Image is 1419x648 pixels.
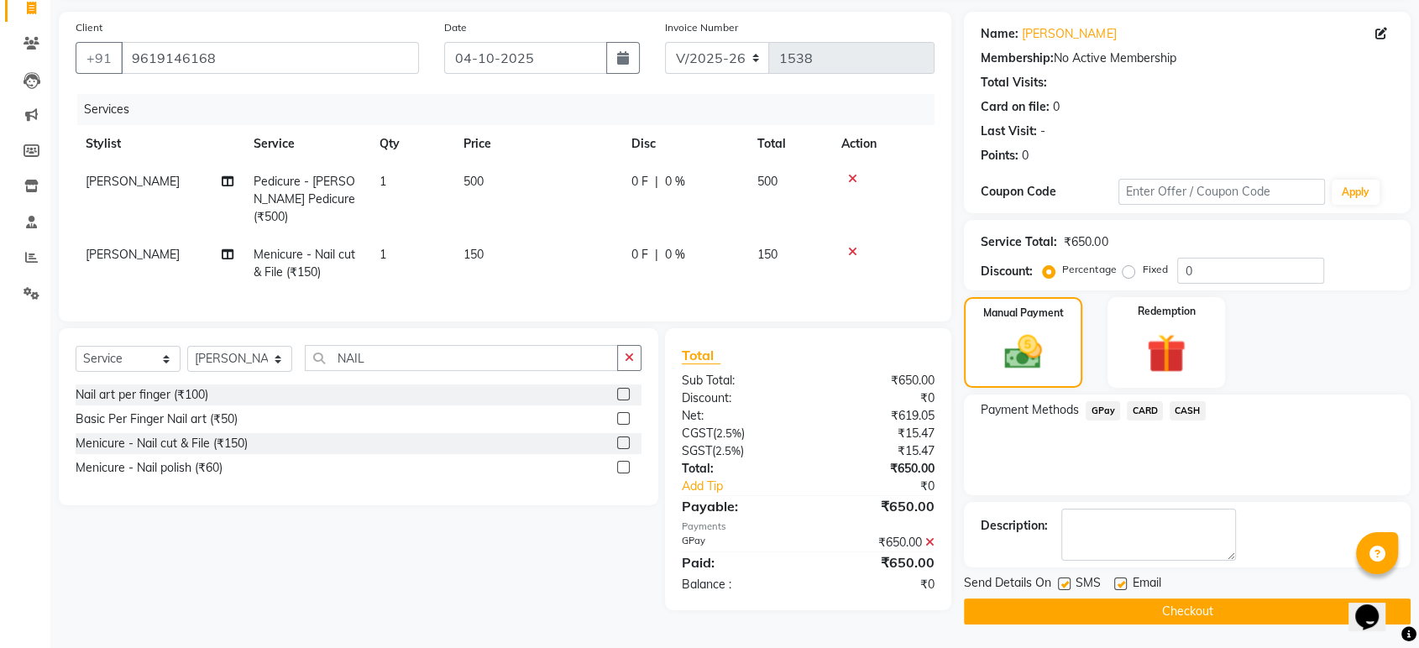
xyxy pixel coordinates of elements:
input: Search or Scan [305,345,618,371]
div: Total: [669,460,809,478]
div: ₹15.47 [809,442,948,460]
th: Disc [621,125,747,163]
span: CARD [1127,401,1163,421]
div: Discount: [981,263,1033,280]
th: Service [243,125,369,163]
div: GPay [669,534,809,551]
label: Manual Payment [983,306,1064,321]
span: 150 [463,247,484,262]
div: 0 [1053,98,1060,116]
button: Checkout [964,598,1411,624]
th: Stylist [76,125,243,163]
span: Total [682,347,720,364]
div: ₹650.00 [809,496,948,516]
input: Enter Offer / Coupon Code [1118,179,1325,205]
span: Menicure - Nail cut & File (₹150) [254,247,355,280]
span: CASH [1170,401,1206,421]
span: GPay [1086,401,1120,421]
span: 150 [757,247,778,262]
div: 0 [1022,147,1029,165]
label: Date [444,20,467,35]
div: Total Visits: [981,74,1047,91]
div: Service Total: [981,233,1057,251]
div: Coupon Code [981,183,1118,201]
th: Total [747,125,831,163]
span: SMS [1076,574,1101,595]
th: Price [453,125,621,163]
div: Description: [981,517,1048,535]
span: 0 F [631,246,648,264]
label: Redemption [1137,304,1195,319]
div: Discount: [669,389,809,407]
div: ₹650.00 [809,372,948,389]
label: Percentage [1062,262,1116,277]
img: _cash.svg [992,331,1053,374]
div: ₹0 [831,478,947,495]
div: ₹15.47 [809,425,948,442]
span: [PERSON_NAME] [86,247,180,262]
label: Fixed [1142,262,1167,277]
span: 500 [463,174,484,189]
label: Invoice Number [665,20,738,35]
div: Membership: [981,50,1054,67]
div: Net: [669,407,809,425]
div: Points: [981,147,1018,165]
span: CGST [682,426,713,441]
a: Add Tip [669,478,831,495]
div: Services [77,94,947,125]
img: _gift.svg [1134,329,1197,378]
span: 1 [380,247,386,262]
div: ₹650.00 [809,534,948,551]
iframe: chat widget [1348,581,1402,631]
span: 2.5% [715,444,741,457]
div: Basic Per Finger Nail art (₹50) [76,410,238,428]
span: [PERSON_NAME] [86,174,180,189]
span: Pedicure - [PERSON_NAME] Pedicure (₹500) [254,174,355,224]
span: Send Details On [964,574,1051,595]
div: ₹650.00 [809,460,948,478]
span: | [655,246,658,264]
span: Email [1132,574,1160,595]
span: 2.5% [716,426,741,440]
button: +91 [76,42,123,74]
span: SGST [682,443,712,458]
div: Payments [682,520,935,534]
div: ₹0 [809,576,948,593]
div: Paid: [669,552,809,572]
span: 0 % [665,173,685,191]
th: Action [831,125,935,163]
div: Last Visit: [981,123,1037,140]
span: 500 [757,174,778,189]
div: Name: [981,25,1018,43]
a: [PERSON_NAME] [1022,25,1116,43]
span: 0 F [631,173,648,191]
span: | [655,173,658,191]
span: Payment Methods [981,401,1079,419]
div: Menicure - Nail polish (₹60) [76,459,223,477]
div: ( ) [669,425,809,442]
div: Payable: [669,496,809,516]
div: ₹650.00 [1064,233,1107,251]
input: Search by Name/Mobile/Email/Code [121,42,419,74]
div: - [1040,123,1045,140]
div: Menicure - Nail cut & File (₹150) [76,435,248,452]
th: Qty [369,125,453,163]
button: Apply [1332,180,1380,205]
label: Client [76,20,102,35]
div: No Active Membership [981,50,1394,67]
div: Nail art per finger (₹100) [76,386,208,404]
div: ₹619.05 [809,407,948,425]
div: ₹0 [809,389,948,407]
span: 1 [380,174,386,189]
div: Balance : [669,576,809,593]
div: Sub Total: [669,372,809,389]
div: ₹650.00 [809,552,948,572]
span: 0 % [665,246,685,264]
div: Card on file: [981,98,1050,116]
div: ( ) [669,442,809,460]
